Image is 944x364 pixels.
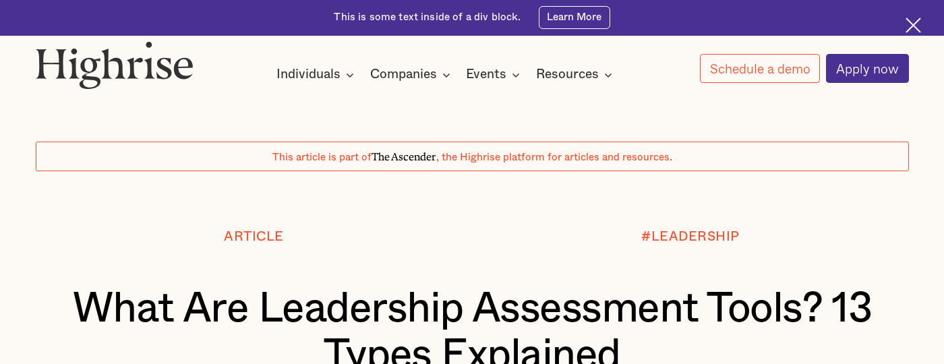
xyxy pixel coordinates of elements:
[436,152,672,162] span: , the Highrise platform for articles and resources.
[539,6,610,29] a: Learn More
[826,54,909,83] a: Apply now
[372,148,436,160] span: The Ascender
[276,67,358,83] div: Individuals
[276,67,341,83] div: Individuals
[370,67,437,83] div: Companies
[536,67,599,83] div: Resources
[466,67,524,83] div: Events
[466,67,506,83] div: Events
[906,18,921,33] img: Cross icon
[36,41,194,89] img: Highrise logo
[700,54,821,83] a: Schedule a demo
[334,11,521,25] div: This is some text inside of a div block.
[536,67,616,83] div: Resources
[641,230,740,245] div: #LEADERSHIP
[224,230,284,245] div: Article
[272,152,372,162] span: This article is part of
[370,67,454,83] div: Companies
